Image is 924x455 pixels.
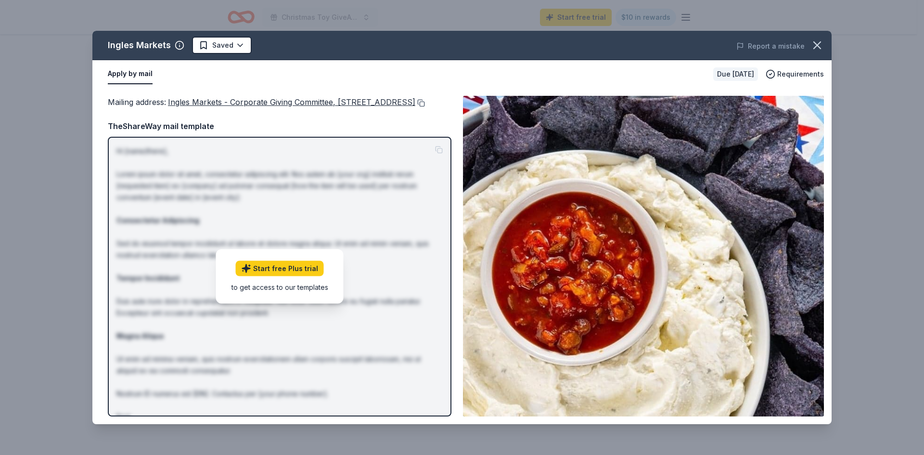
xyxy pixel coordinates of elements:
[713,67,758,81] div: Due [DATE]
[212,39,233,51] span: Saved
[463,96,824,416] img: Image for Ingles Markets
[736,40,805,52] button: Report a mistake
[168,97,415,107] span: Ingles Markets - Corporate Giving Committee, [STREET_ADDRESS]
[116,274,180,282] strong: Tempor Incididunt
[108,96,451,108] div: Mailing address :
[192,37,252,54] button: Saved
[108,38,171,53] div: Ingles Markets
[116,216,199,224] strong: Consectetur Adipiscing
[116,332,164,340] strong: Magna Aliqua
[231,282,328,292] div: to get access to our templates
[116,145,443,434] p: Hi [name/there], Lorem ipsum dolor sit amet, consectetur adipiscing elit. Nos autem ab [your org]...
[108,64,153,84] button: Apply by mail
[108,120,451,132] div: TheShareWay mail template
[766,68,824,80] button: Requirements
[236,261,324,276] a: Start free Plus trial
[777,68,824,80] span: Requirements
